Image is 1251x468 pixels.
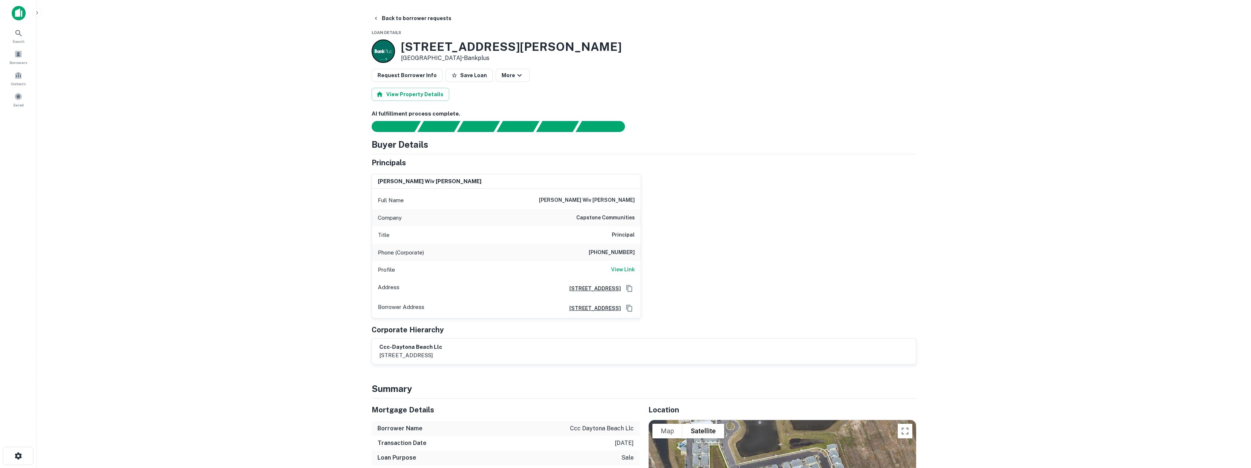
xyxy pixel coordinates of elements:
h6: Principal [612,231,635,239]
h6: capstone communities [576,214,635,222]
p: Profile [378,265,395,274]
button: Toggle fullscreen view [898,424,912,438]
h5: Mortgage Details [372,404,640,415]
span: Loan Details [372,30,401,35]
div: AI fulfillment process complete. [576,121,634,132]
p: [DATE] [615,439,634,448]
a: Contacts [2,68,34,88]
h5: Corporate Hierarchy [372,324,444,335]
iframe: Chat Widget [1214,386,1251,421]
a: View Link [611,265,635,274]
p: Company [378,214,402,222]
h6: View Link [611,265,635,273]
button: Show satellite imagery [682,424,724,438]
span: Contacts [11,81,26,87]
button: Show street map [652,424,682,438]
h6: [PERSON_NAME] wiv [PERSON_NAME] [378,177,481,186]
h6: ccc-daytona beach llc [379,343,442,351]
h3: [STREET_ADDRESS][PERSON_NAME] [401,40,622,54]
h4: Summary [372,382,916,395]
div: Your request is received and processing... [417,121,460,132]
p: Title [378,231,390,239]
p: sale [621,453,634,462]
a: Bankplus [464,54,489,61]
h4: Buyer Details [372,138,428,151]
span: Borrowers [10,60,27,65]
a: [STREET_ADDRESS] [563,284,621,292]
button: Copy Address [624,303,635,314]
a: Borrowers [2,47,34,67]
div: Principals found, still searching for contact information. This may take time... [536,121,579,132]
h5: Location [648,404,916,415]
span: Saved [13,102,24,108]
h6: Borrower Name [377,424,422,433]
h5: Principals [372,157,406,168]
button: Copy Address [624,283,635,294]
img: capitalize-icon.png [12,6,26,20]
h6: Loan Purpose [377,453,416,462]
a: Search [2,26,34,46]
div: Principals found, AI now looking for contact information... [496,121,539,132]
button: More [496,69,530,82]
button: Save Loan [446,69,493,82]
div: Documents found, AI parsing details... [457,121,500,132]
button: Back to borrower requests [370,12,454,25]
button: View Property Details [372,88,449,101]
button: Request Borrower Info [372,69,443,82]
p: Borrower Address [378,303,424,314]
p: Address [378,283,399,294]
p: Phone (Corporate) [378,248,424,257]
h6: [PHONE_NUMBER] [589,248,635,257]
a: [STREET_ADDRESS] [563,304,621,312]
a: Saved [2,90,34,109]
p: [STREET_ADDRESS] [379,351,442,360]
p: [GEOGRAPHIC_DATA] • [401,54,622,63]
span: Search [12,38,25,44]
p: Full Name [378,196,404,205]
h6: Transaction Date [377,439,427,448]
h6: [PERSON_NAME] wiv [PERSON_NAME] [539,196,635,205]
h6: AI fulfillment process complete. [372,110,916,118]
p: ccc daytona beach llc [570,424,634,433]
div: Sending borrower request to AI... [363,121,418,132]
